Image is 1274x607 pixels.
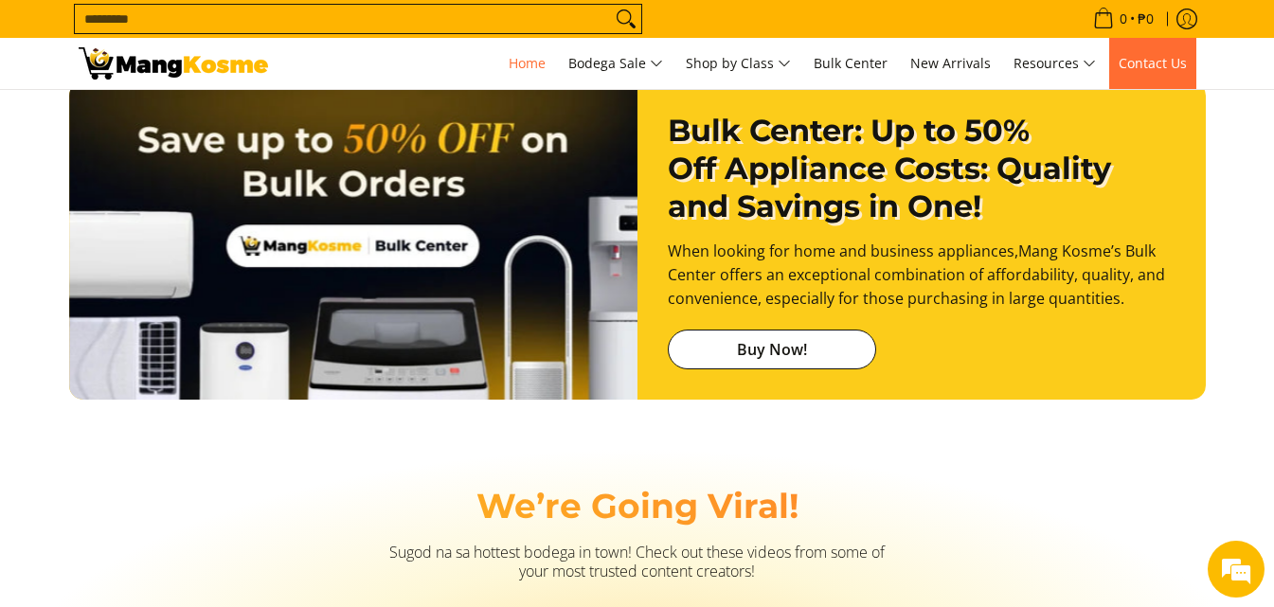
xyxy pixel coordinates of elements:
[110,183,261,374] span: We're online!
[568,52,663,76] span: Bodega Sale
[99,106,318,131] div: Chat with us now
[804,38,897,89] a: Bulk Center
[686,52,791,76] span: Shop by Class
[287,38,1196,89] nav: Main Menu
[1109,38,1196,89] a: Contact Us
[79,47,268,80] img: Mang Kosme: Your Home Appliances Warehouse Sale Partner!
[1004,38,1105,89] a: Resources
[814,54,888,72] span: Bulk Center
[1087,9,1159,29] span: •
[668,330,876,369] a: Buy Now!
[611,5,641,33] button: Search
[668,240,1175,329] p: When looking for home and business appliances,Mang Kosme’s Bulk Center offers an exceptional comb...
[1117,12,1130,26] span: 0
[311,9,356,55] div: Minimize live chat window
[79,485,1196,527] h2: We’re Going Viral!
[1135,12,1157,26] span: ₱0
[499,38,555,89] a: Home
[9,405,361,472] textarea: Type your message and hit 'Enter'
[382,543,893,580] h3: Sugod na sa hottest bodega in town! Check out these videos from some of your most trusted content...
[559,38,673,89] a: Bodega Sale
[1014,52,1096,76] span: Resources
[901,38,1000,89] a: New Arrivals
[1119,54,1187,72] span: Contact Us
[509,54,546,72] span: Home
[910,54,991,72] span: New Arrivals
[676,38,800,89] a: Shop by Class
[69,81,637,418] img: Banner card bulk center no cta
[668,112,1175,225] h2: Bulk Center: Up to 50% Off Appliance Costs: Quality and Savings in One!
